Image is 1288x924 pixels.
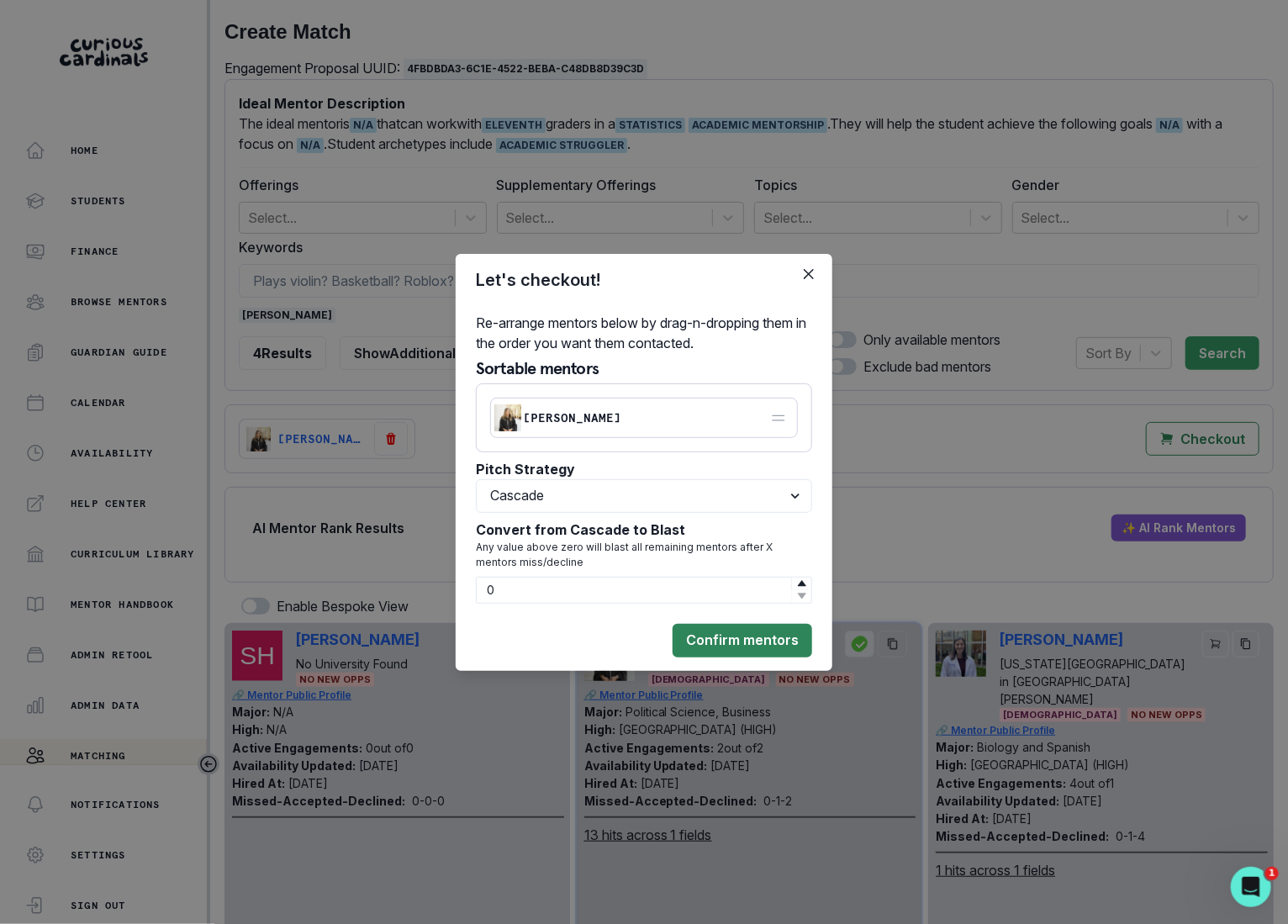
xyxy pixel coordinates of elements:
[1265,867,1279,880] span: 1
[490,398,798,438] div: Picture of Shula Horton[PERSON_NAME]
[673,624,812,657] button: Confirm mentors
[1231,867,1271,907] iframe: Intercom live chat
[476,313,812,360] p: Re-arrange mentors below by drag-n-dropping them in the order you want them contacted.
[476,459,812,479] p: Pitch Strategy
[476,540,812,577] p: Any value above zero will blast all remaining mentors after X mentors miss/decline
[456,254,832,306] header: Let's checkout!
[494,404,521,431] img: Picture of Shula Horton
[523,411,621,425] p: [PERSON_NAME]
[476,360,812,383] p: Sortable mentors
[476,520,812,540] p: Convert from Cascade to Blast
[795,261,822,288] button: Close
